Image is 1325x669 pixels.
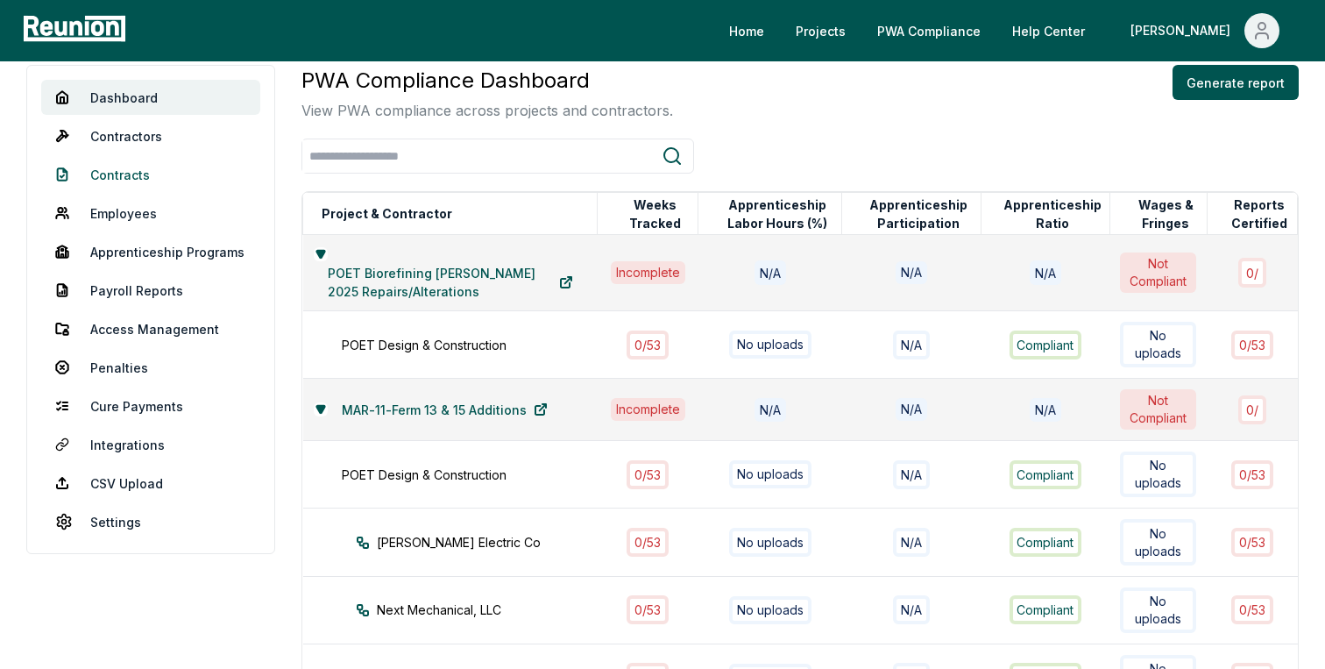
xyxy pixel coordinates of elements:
[713,196,840,231] button: Apprenticeship Labor Hours (%)
[893,460,930,489] div: N/A
[41,157,260,192] a: Contracts
[896,261,927,284] div: N/A
[1222,196,1297,231] button: Reports Certified
[729,596,811,624] div: No uploads
[1231,331,1273,359] div: 0 / 53
[1238,395,1266,424] div: 0 /
[857,196,981,231] button: Apprenticeship Participation
[41,234,260,269] a: Apprenticeship Programs
[41,466,260,501] a: CSV Upload
[755,260,786,284] div: N/A
[1125,196,1207,231] button: Wages & Fringes
[1120,519,1196,565] div: No uploads
[301,100,673,121] p: View PWA compliance across projects and contractors.
[318,196,456,231] button: Project & Contractor
[356,533,629,552] div: [PERSON_NAME] Electric Co
[627,460,669,489] div: 0 / 53
[41,80,260,115] a: Dashboard
[1120,452,1196,497] div: No uploads
[1010,460,1082,489] div: Compliant
[1231,595,1273,624] div: 0 / 53
[611,398,685,421] div: Incomplete
[41,118,260,153] a: Contractors
[996,196,1109,231] button: Apprenticeship Ratio
[328,392,562,427] a: MAR-11-Ferm 13 & 15 Additions
[1030,260,1061,284] div: N/A
[998,13,1099,48] a: Help Center
[1116,13,1293,48] button: [PERSON_NAME]
[1010,331,1082,359] div: Compliant
[1231,460,1273,489] div: 0 / 53
[41,427,260,462] a: Integrations
[1010,528,1082,557] div: Compliant
[1120,587,1196,633] div: No uploads
[893,528,930,557] div: N/A
[1010,595,1082,624] div: Compliant
[1238,258,1266,287] div: 0 /
[782,13,860,48] a: Projects
[729,331,811,359] div: No uploads
[896,398,927,421] div: N/A
[613,196,698,231] button: Weeks Tracked
[41,196,260,231] a: Employees
[893,595,930,624] div: N/A
[893,331,930,359] div: N/A
[715,13,778,48] a: Home
[627,595,669,624] div: 0 / 53
[356,601,629,619] div: Next Mechanical, LLC
[41,388,260,423] a: Cure Payments
[863,13,995,48] a: PWA Compliance
[1173,65,1299,100] button: Generate report
[729,460,811,488] div: No uploads
[301,65,673,96] h3: PWA Compliance Dashboard
[41,350,260,385] a: Penalties
[342,336,615,354] div: POET Design & Construction
[1120,322,1196,367] div: No uploads
[1030,398,1061,422] div: N/A
[611,261,685,284] div: Incomplete
[755,398,786,422] div: N/A
[1120,253,1196,293] div: Not Compliant
[314,265,587,300] a: POET Biorefining [PERSON_NAME] 2025 Repairs/Alterations
[41,311,260,346] a: Access Management
[342,466,615,484] div: POET Design & Construction
[41,273,260,308] a: Payroll Reports
[627,528,669,557] div: 0 / 53
[729,528,811,556] div: No uploads
[1231,528,1273,557] div: 0 / 53
[41,504,260,539] a: Settings
[1120,389,1196,430] div: Not Compliant
[715,13,1307,48] nav: Main
[1130,13,1237,48] div: [PERSON_NAME]
[627,331,669,359] div: 0 / 53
